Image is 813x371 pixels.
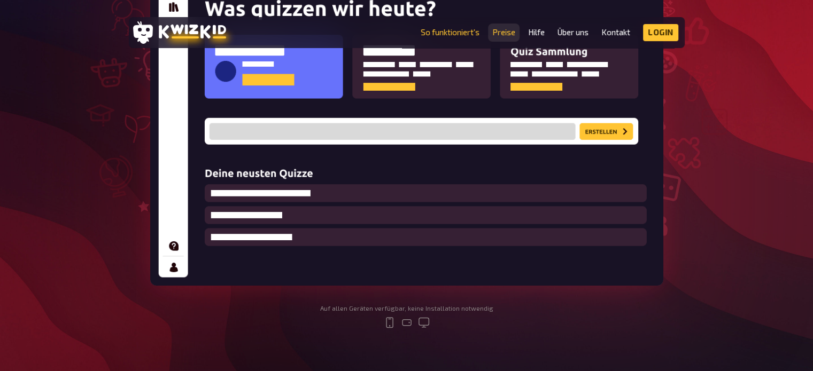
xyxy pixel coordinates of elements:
[601,28,630,37] a: Kontakt
[492,28,515,37] a: Preise
[528,28,545,37] a: Hilfe
[643,24,678,41] a: Login
[558,28,589,37] a: Über uns
[320,305,493,312] div: Auf allen Geräten verfügbar, keine Installation notwendig
[383,316,396,329] svg: mobile
[417,316,430,329] svg: desktop
[421,28,479,37] a: So funktioniert's
[400,316,413,329] svg: tablet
